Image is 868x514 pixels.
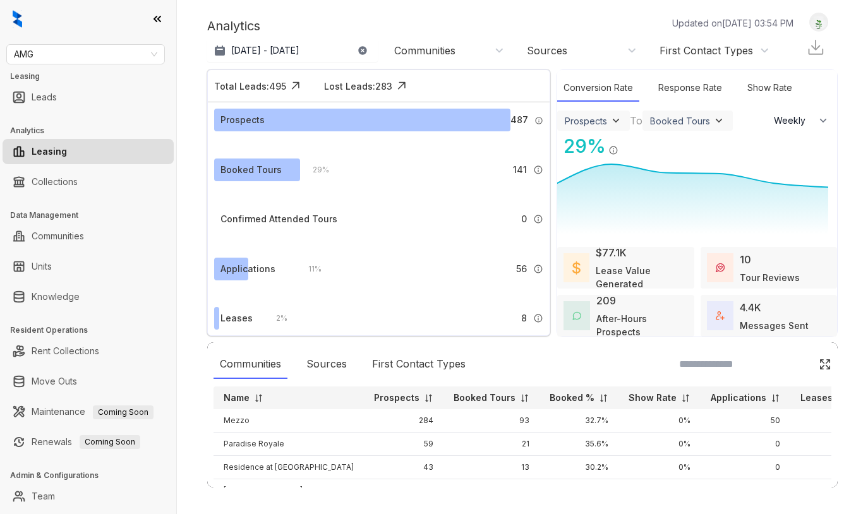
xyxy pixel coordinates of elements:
td: [GEOGRAPHIC_DATA] Apartments [214,479,364,503]
img: logo [13,10,22,28]
img: ViewFilterArrow [713,114,725,127]
li: Rent Collections [3,338,174,364]
div: 29 % [300,163,329,177]
img: Click Icon [286,76,305,95]
li: Move Outs [3,369,174,394]
div: Prospects [565,116,607,126]
a: Collections [32,169,78,194]
div: Sources [527,44,567,57]
td: 50 [701,409,790,433]
td: 35.6% [539,433,618,456]
img: sorting [771,393,780,403]
a: Move Outs [32,369,77,394]
div: Lease Value Generated [596,264,688,290]
li: Knowledge [3,284,174,309]
a: Leads [32,85,57,110]
img: sorting [424,393,433,403]
td: 5 [701,479,790,503]
span: Coming Soon [80,435,140,449]
img: Download [806,38,825,57]
div: Conversion Rate [557,75,639,102]
li: Units [3,254,174,279]
a: Knowledge [32,284,80,309]
td: Residence at [GEOGRAPHIC_DATA] [214,456,364,479]
td: 59 [364,433,443,456]
td: 0 [701,456,790,479]
p: Updated on [DATE] 03:54 PM [672,16,793,30]
div: Total Leads: 495 [214,80,286,93]
p: Show Rate [629,391,677,404]
img: TotalFum [716,311,725,320]
div: Leases [220,311,253,325]
td: 0 [790,433,857,456]
td: 0% [618,433,701,456]
td: 3 [443,479,539,503]
a: Communities [32,224,84,249]
span: Weekly [774,114,812,127]
li: Renewals [3,429,174,455]
div: After-Hours Prospects [596,312,688,338]
div: Sources [300,350,353,379]
li: Maintenance [3,399,174,424]
li: Collections [3,169,174,194]
li: Communities [3,224,174,249]
h3: Admin & Configurations [10,470,176,481]
img: Info [533,214,543,224]
td: 0% [618,479,701,503]
li: Leasing [3,139,174,164]
img: Info [533,165,543,175]
button: [DATE] - [DATE] [207,39,378,62]
td: 0% [618,456,701,479]
p: Leases [800,391,833,404]
div: Booked Tours [650,116,710,126]
div: $77.1K [596,245,627,260]
div: To [630,113,642,128]
td: 1 [790,479,857,503]
h3: Leasing [10,71,176,82]
p: Analytics [207,16,260,35]
div: Communities [214,350,287,379]
span: 56 [516,262,527,276]
div: 2 % [263,311,287,325]
p: Name [224,391,250,404]
img: sorting [681,393,690,403]
a: Leasing [32,139,67,164]
div: 4.4K [740,300,761,315]
img: sorting [254,393,263,403]
img: TourReviews [716,263,725,272]
div: Communities [394,44,455,57]
td: 0 [790,456,857,479]
span: 8 [521,311,527,325]
p: Booked Tours [454,391,515,404]
td: 0 [701,433,790,456]
span: 141 [513,163,527,177]
h3: Analytics [10,125,176,136]
h3: Data Management [10,210,176,221]
td: 21 [443,433,539,456]
td: 43 [364,456,443,479]
div: 29 % [557,132,606,160]
div: Prospects [220,113,265,127]
img: sorting [520,393,529,403]
button: Weekly [766,109,837,132]
td: 32.7% [539,409,618,433]
p: Applications [711,391,766,404]
img: SearchIcon [792,359,803,369]
img: AfterHoursConversations [572,311,581,320]
h3: Resident Operations [10,325,176,336]
a: Team [32,484,55,509]
div: Tour Reviews [740,271,800,284]
div: Applications [220,262,275,276]
span: Coming Soon [93,405,154,419]
div: 10 [740,252,751,267]
td: 0% [618,409,701,433]
td: 284 [364,409,443,433]
div: Show Rate [741,75,799,102]
a: Units [32,254,52,279]
div: Messages Sent [740,319,809,332]
div: Lost Leads: 283 [324,80,392,93]
p: Prospects [374,391,419,404]
div: First Contact Types [660,44,753,57]
p: Booked % [550,391,594,404]
img: Info [533,313,543,323]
